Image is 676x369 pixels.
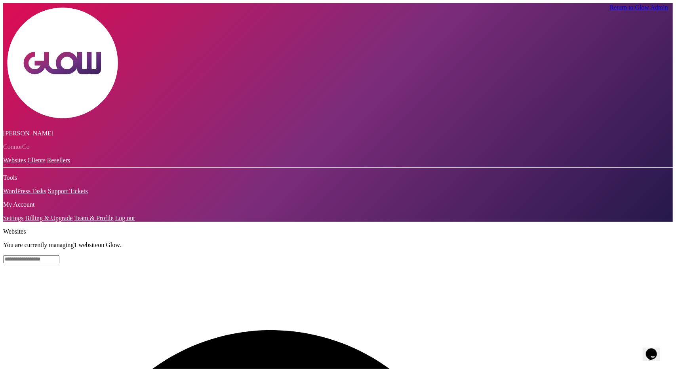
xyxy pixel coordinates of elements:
[610,4,668,11] a: Return to Glow Admin
[25,215,73,221] a: Billing & Upgrade
[3,215,24,221] a: Settings
[48,188,88,194] a: Support Tickets
[74,215,113,221] a: Team & Profile
[27,157,45,164] a: Clients
[643,337,668,361] iframe: chat widget
[3,143,673,150] p: ConnorCo
[3,157,26,164] a: Websites
[3,201,673,208] p: My Account
[3,228,673,235] p: Websites
[115,215,135,221] a: Log out
[3,242,673,249] p: You are currently managing on Glow.
[47,157,70,164] a: Resellers
[74,242,98,248] span: 1 website
[3,130,673,137] p: [PERSON_NAME]
[3,188,46,194] a: WordPress Tasks
[3,174,673,181] p: Tools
